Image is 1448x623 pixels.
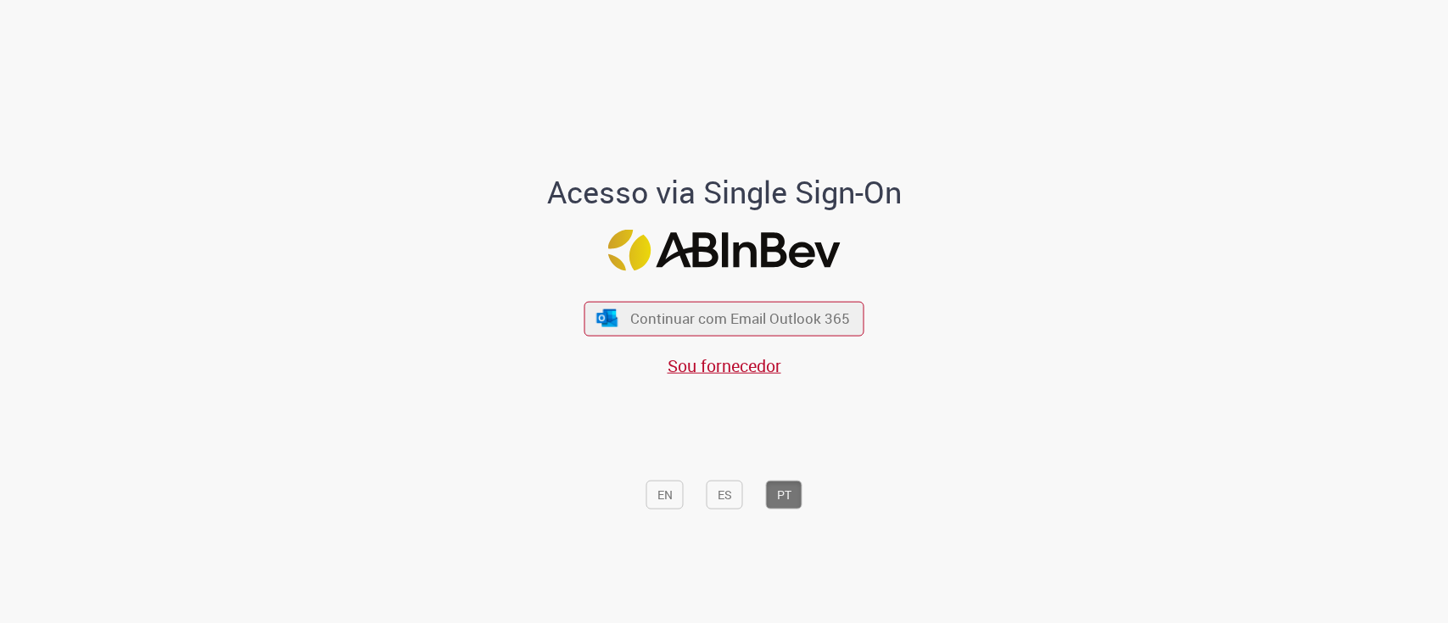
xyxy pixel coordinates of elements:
[766,481,802,509] button: PT
[595,309,618,327] img: ícone Azure/Microsoft 360
[668,354,781,377] a: Sou fornecedor
[489,175,959,209] h1: Acesso via Single Sign-On
[630,309,850,328] span: Continuar com Email Outlook 365
[584,301,864,336] button: ícone Azure/Microsoft 360 Continuar com Email Outlook 365
[707,481,743,509] button: ES
[646,481,684,509] button: EN
[608,230,841,271] img: Logo ABInBev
